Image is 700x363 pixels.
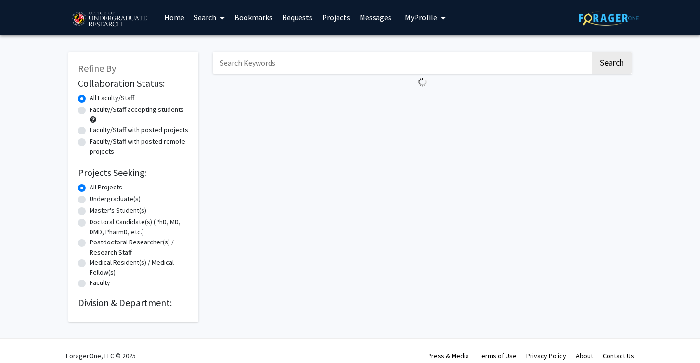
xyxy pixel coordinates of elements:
a: Contact Us [603,351,634,360]
h2: Collaboration Status: [78,78,189,89]
img: ForagerOne Logo [579,11,639,26]
label: All Faculty/Staff [90,93,134,103]
a: Bookmarks [230,0,277,34]
h2: Division & Department: [78,297,189,309]
label: Master's Student(s) [90,205,146,215]
img: Loading [414,74,431,91]
iframe: Chat [659,320,693,356]
input: Search Keywords [213,52,591,74]
label: Doctoral Candidate(s) (PhD, MD, DMD, PharmD, etc.) [90,217,189,237]
span: My Profile [405,13,437,22]
label: Faculty/Staff with posted remote projects [90,136,189,157]
a: Privacy Policy [526,351,566,360]
label: Undergraduate(s) [90,194,141,204]
label: All Projects [90,182,122,192]
a: Messages [355,0,396,34]
label: Faculty/Staff accepting students [90,105,184,115]
a: Home [159,0,189,34]
a: Search [189,0,230,34]
label: Faculty [90,278,110,288]
span: Refine By [78,62,116,74]
img: University of Maryland Logo [68,7,150,31]
a: Requests [277,0,317,34]
button: Search [592,52,632,74]
a: About [576,351,593,360]
a: Press & Media [428,351,469,360]
a: Projects [317,0,355,34]
label: Medical Resident(s) / Medical Fellow(s) [90,257,189,278]
a: Terms of Use [479,351,517,360]
label: Postdoctoral Researcher(s) / Research Staff [90,237,189,257]
nav: Page navigation [213,91,632,113]
label: Faculty/Staff with posted projects [90,125,188,135]
h2: Projects Seeking: [78,167,189,178]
